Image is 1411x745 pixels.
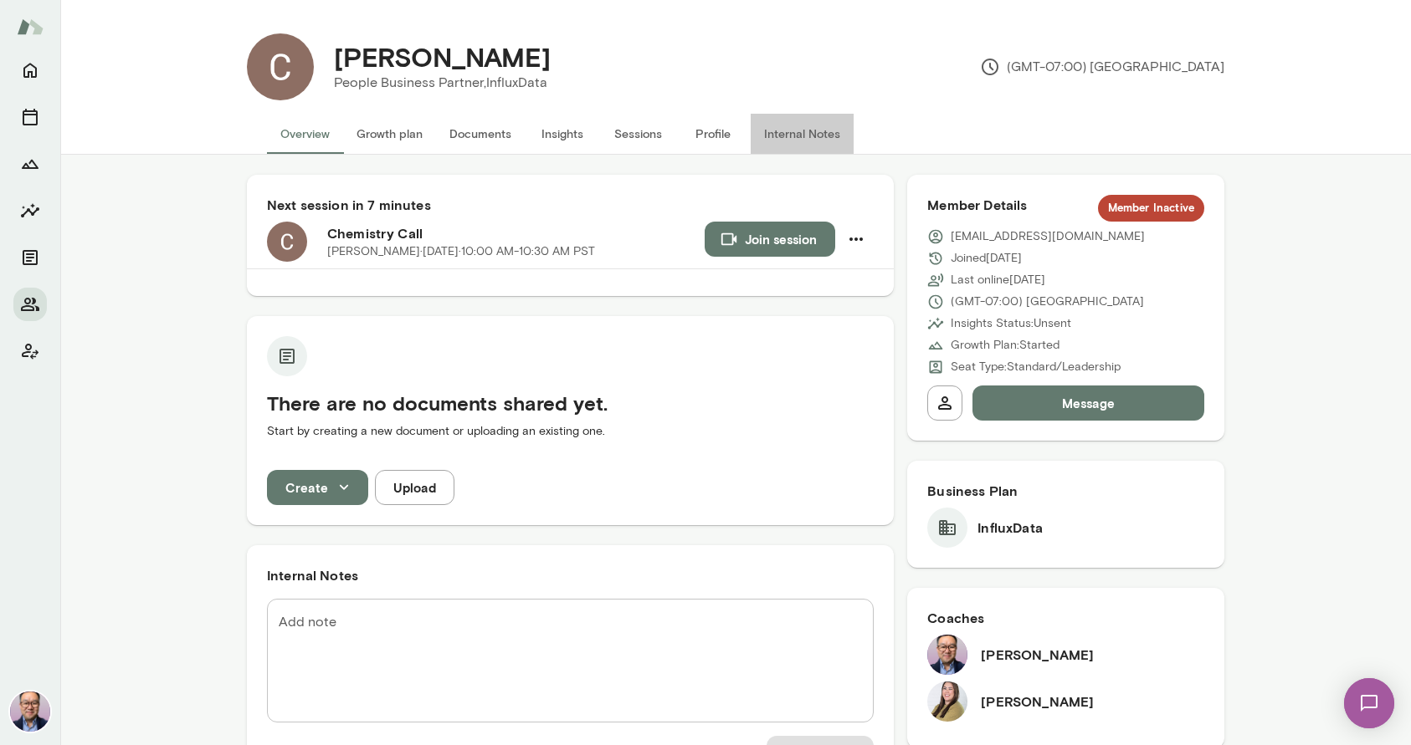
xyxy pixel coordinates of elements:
h6: Internal Notes [267,565,874,585]
p: [PERSON_NAME] · [DATE] · 10:00 AM-10:30 AM PST [327,243,595,260]
h5: There are no documents shared yet. [267,390,874,416]
button: Message [972,385,1204,421]
button: Insights [13,194,47,227]
p: Last online [DATE] [951,272,1045,288]
img: Michelle Doan [927,681,967,722]
button: Sessions [600,114,675,154]
h6: Member Details [927,195,1204,222]
button: Create [267,470,368,505]
p: (GMT-07:00) [GEOGRAPHIC_DATA] [980,57,1224,77]
h6: Chemistry Call [327,223,705,243]
button: Insights [525,114,600,154]
h6: Next session in 7 minutes [267,195,874,215]
p: Joined [DATE] [951,250,1022,267]
p: Seat Type: Standard/Leadership [951,359,1121,375]
p: Start by creating a new document or uploading an existing one. [267,423,874,440]
button: Growth Plan [13,147,47,181]
button: Join session [705,222,835,257]
h6: InfluxData [977,518,1043,538]
p: (GMT-07:00) [GEOGRAPHIC_DATA] [951,293,1144,310]
img: Valentin Wu [10,691,50,732]
button: Home [13,54,47,87]
h6: [PERSON_NAME] [981,691,1094,712]
img: Christine Hynson [247,33,314,100]
p: Growth Plan: Started [951,337,1060,354]
button: Sessions [13,100,47,134]
span: Member Inactive [1098,200,1204,217]
button: Upload [375,470,454,505]
button: Growth plan [343,114,436,154]
img: Mento [17,11,44,43]
button: Client app [13,334,47,368]
button: Documents [13,241,47,274]
button: Members [13,288,47,321]
p: People Business Partner, InfluxData [334,73,551,93]
button: Internal Notes [751,114,854,154]
p: Insights Status: Unsent [951,315,1071,332]
img: Valentin Wu [927,635,967,675]
button: Overview [267,114,343,154]
h4: [PERSON_NAME] [334,41,551,73]
button: Profile [675,114,751,154]
h6: [PERSON_NAME] [981,645,1094,665]
p: [EMAIL_ADDRESS][DOMAIN_NAME] [951,228,1145,245]
h6: Business Plan [927,481,1204,501]
h6: Coaches [927,608,1204,628]
button: Documents [436,114,525,154]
